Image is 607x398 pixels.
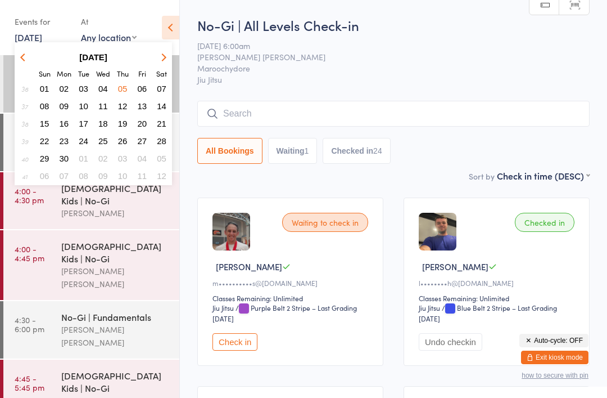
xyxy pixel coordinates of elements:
[75,116,92,131] button: 17
[497,169,590,182] div: Check in time (DESC)
[153,133,170,149] button: 28
[156,69,167,78] small: Saturday
[422,261,488,272] span: [PERSON_NAME]
[134,116,151,131] button: 20
[118,136,128,146] span: 26
[114,168,132,184] button: 10
[118,101,128,111] span: 12
[61,207,170,220] div: [PERSON_NAME]
[96,69,110,78] small: Wednesday
[114,133,132,149] button: 26
[197,74,590,85] span: Jiu Jitsu
[81,31,137,43] div: Any location
[3,230,179,300] a: 4:00 -4:45 pm[DEMOGRAPHIC_DATA] Kids | No-Gi[PERSON_NAME] [PERSON_NAME]
[21,102,28,111] em: 37
[157,84,166,93] span: 07
[61,311,170,323] div: No-Gi | Fundamentals
[21,154,28,163] em: 40
[21,137,28,146] em: 39
[268,138,318,164] button: Waiting1
[157,119,166,128] span: 21
[157,171,166,181] span: 12
[15,12,70,31] div: Events for
[36,133,53,149] button: 22
[134,168,151,184] button: 11
[15,244,44,262] time: 4:00 - 4:45 pm
[94,81,112,96] button: 04
[40,171,49,181] span: 06
[138,154,147,163] span: 04
[134,81,151,96] button: 06
[153,81,170,96] button: 07
[56,151,73,166] button: 30
[94,168,112,184] button: 09
[3,172,179,229] a: 4:00 -4:30 pm[DEMOGRAPHIC_DATA] Kids | No-Gi[PERSON_NAME]
[469,171,495,182] label: Sort by
[419,213,456,251] img: image1694223520.png
[138,119,147,128] span: 20
[197,101,590,127] input: Search
[60,84,69,93] span: 02
[60,171,69,181] span: 07
[197,40,572,51] span: [DATE] 6:00am
[75,168,92,184] button: 08
[157,154,166,163] span: 05
[36,99,53,114] button: 08
[22,172,28,181] em: 41
[98,119,108,128] span: 18
[212,303,234,312] div: Jiu Jitsu
[197,16,590,34] h2: No-Gi | All Levels Check-in
[419,303,440,312] div: Jiu Jitsu
[118,171,128,181] span: 10
[39,69,51,78] small: Sunday
[153,116,170,131] button: 21
[60,101,69,111] span: 09
[79,154,88,163] span: 01
[522,372,588,379] button: how to secure with pin
[521,351,588,364] button: Exit kiosk mode
[40,119,49,128] span: 15
[75,81,92,96] button: 03
[305,146,309,155] div: 1
[118,119,128,128] span: 19
[157,101,166,111] span: 14
[197,51,572,62] span: [PERSON_NAME] [PERSON_NAME]
[21,119,28,128] em: 38
[15,315,44,333] time: 4:30 - 6:00 pm
[153,99,170,114] button: 14
[323,138,390,164] button: Checked in24
[138,136,147,146] span: 27
[79,84,88,93] span: 03
[81,12,137,31] div: At
[40,154,49,163] span: 29
[57,69,71,78] small: Monday
[15,31,42,43] a: [DATE]
[212,303,357,323] span: / Purple Belt 2 Stripe – Last Grading [DATE]
[138,171,147,181] span: 11
[98,136,108,146] span: 25
[118,84,128,93] span: 05
[98,171,108,181] span: 09
[79,52,107,62] strong: [DATE]
[79,171,88,181] span: 08
[36,116,53,131] button: 15
[134,133,151,149] button: 27
[212,333,257,351] button: Check in
[282,213,368,232] div: Waiting to check in
[56,99,73,114] button: 09
[114,116,132,131] button: 19
[519,334,588,347] button: Auto-cycle: OFF
[78,69,89,78] small: Tuesday
[153,168,170,184] button: 12
[60,154,69,163] span: 30
[36,81,53,96] button: 01
[153,151,170,166] button: 05
[212,293,372,303] div: Classes Remaining: Unlimited
[373,146,382,155] div: 24
[114,151,132,166] button: 03
[56,116,73,131] button: 16
[61,369,170,394] div: [DEMOGRAPHIC_DATA] Kids | No-Gi
[212,278,372,288] div: m••••••••••s@[DOMAIN_NAME]
[3,55,179,113] a: 6:00 -7:30 amNo-Gi | All Levels[PERSON_NAME] [PERSON_NAME]
[197,138,262,164] button: All Bookings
